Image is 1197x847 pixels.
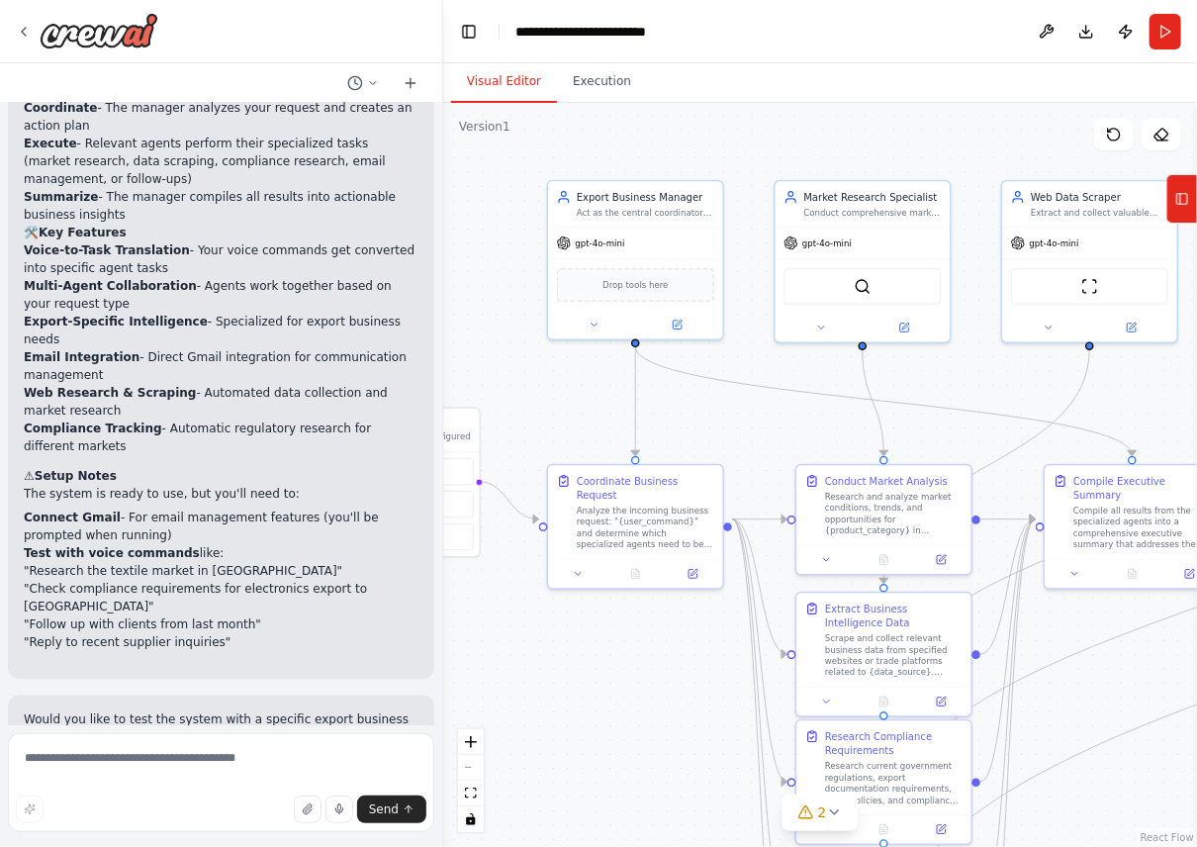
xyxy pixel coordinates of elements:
[24,241,418,277] li: - Your voice commands get converted into specific agent tasks
[732,513,786,662] g: Edge from 52fe8f50-126a-48dc-918d-b86f9491dcf6 to dbe0f26d-ff8a-49e4-ba75-9750f6d4709b
[24,384,418,420] li: - Automated data collection and market research
[24,467,418,485] h2: ⚠
[451,61,557,103] button: Visual Editor
[864,320,944,336] button: Open in side panel
[825,491,963,536] div: Research and analyze market conditions, trends, and opportunities for {product_category} in {targ...
[605,565,666,582] button: No output available
[637,317,717,333] button: Open in side panel
[478,475,538,527] g: Edge from triggers to 52fe8f50-126a-48dc-918d-b86f9491dcf6
[24,422,162,435] strong: Compliance Tracking
[24,580,418,615] li: "Check compliance requirements for electronics export to [GEOGRAPHIC_DATA]"
[669,565,717,582] button: Open in side panel
[1001,180,1178,343] div: Web Data ScraperExtract and collect valuable business data from websites, trade platforms, and on...
[577,190,714,204] div: Export Business Manager
[24,315,208,329] strong: Export-Specific Intelligence
[24,188,418,224] li: - The manager compiles all results into actionable business insights
[458,729,484,755] button: zoom in
[876,349,1096,584] g: Edge from 9f1ffcd0-12b4-4f3b-835b-271c3bf086d2 to dbe0f26d-ff8a-49e4-ba75-9750f6d4709b
[575,237,624,248] span: gpt-4o-mini
[325,796,353,823] button: Click to speak your automation idea
[795,464,972,576] div: Conduct Market AnalysisResearch and analyze market conditions, trends, and opportunities for {pro...
[854,821,914,838] button: No output available
[458,806,484,832] button: toggle interactivity
[339,71,387,95] button: Switch to previous chat
[24,544,418,651] li: like:
[24,562,418,580] li: "Research the textile market in [GEOGRAPHIC_DATA]"
[917,821,966,838] button: Open in side panel
[369,801,399,817] span: Send
[24,137,77,150] strong: Execute
[24,99,418,135] li: - The manager analyzes your request and creates an action plan
[803,207,941,218] div: Conduct comprehensive market research and analysis for export opportunities, including product de...
[24,277,418,313] li: - Agents work together based on your request type
[294,796,322,823] button: Upload files
[783,795,859,831] button: 2
[24,546,200,560] strong: Test with voice commands
[732,513,786,790] g: Edge from 52fe8f50-126a-48dc-918d-b86f9491dcf6 to 15256ef3-d929-4f5b-b1cf-456b720647e5
[802,237,852,248] span: gpt-4o-mini
[795,719,972,845] div: Research Compliance RequirementsResearch current government regulations, export documentation req...
[774,180,951,343] div: Market Research SpecialistConduct comprehensive market research and analysis for export opportuni...
[628,346,642,456] g: Edge from 3cd91ebf-4b6b-4fca-94c2-151e0b5c4306 to 52fe8f50-126a-48dc-918d-b86f9491dcf6
[24,348,418,384] li: - Direct Gmail integration for communication management
[24,350,139,364] strong: Email Integration
[577,474,714,503] div: Coordinate Business Request
[515,22,691,42] nav: breadcrumb
[24,386,196,400] strong: Web Research & Scraping
[458,781,484,806] button: fit view
[375,431,471,442] p: No triggers configured
[24,485,418,503] p: The system is ready to use, but you'll need to:
[980,513,1035,790] g: Edge from 15256ef3-d929-4f5b-b1cf-456b720647e5 to f46f7921-b9b9-4582-b18a-0f42ee963ba5
[803,190,941,204] div: Market Research Specialist
[357,796,426,823] button: Send
[24,279,197,293] strong: Multi-Agent Collaboration
[1030,237,1079,248] span: gpt-4o-mini
[917,694,966,710] button: Open in side panel
[375,418,471,431] h3: Triggers
[825,474,948,488] div: Conduct Market Analysis
[628,346,1140,456] g: Edge from 3cd91ebf-4b6b-4fca-94c2-151e0b5c4306 to f46f7921-b9b9-4582-b18a-0f42ee963ba5
[455,18,483,46] button: Hide left sidebar
[557,61,647,103] button: Execution
[1031,190,1168,204] div: Web Data Scraper
[24,313,418,348] li: - Specialized for export business needs
[1031,207,1168,218] div: Extract and collect valuable business data from websites, trade platforms, and online directories...
[24,509,418,544] li: - For email management features (you'll be prompted when running)
[854,278,871,295] img: SerperDevTool
[795,592,972,717] div: Extract Business Intelligence DataScrape and collect relevant business data from specified websit...
[24,633,418,651] li: "Reply to recent supplier inquiries"
[980,513,1035,662] g: Edge from dbe0f26d-ff8a-49e4-ba75-9750f6d4709b to f46f7921-b9b9-4582-b18a-0f42ee963ba5
[24,190,98,204] strong: Summarize
[1081,278,1098,295] img: ScrapeWebsiteTool
[825,602,963,630] div: Extract Business Intelligence Data
[577,207,714,218] div: Act as the central coordinator for all export business operations, delegating tasks to specialize...
[602,278,668,292] span: Drop tools here
[24,224,418,241] h2: 🛠
[16,796,44,823] button: Improve this prompt
[458,729,484,832] div: React Flow controls
[24,511,121,524] strong: Connect Gmail
[35,469,117,483] strong: Setup Notes
[732,513,786,526] g: Edge from 52fe8f50-126a-48dc-918d-b86f9491dcf6 to 2ba97b0c-351f-45c0-aa5c-5777369f6ace
[854,551,914,568] button: No output available
[1141,832,1194,843] a: React Flow attribution
[547,180,724,340] div: Export Business ManagerAct as the central coordinator for all export business operations, delegat...
[825,761,963,806] div: Research current government regulations, export documentation requirements, trade policies, and c...
[459,119,510,135] div: Version 1
[856,349,891,456] g: Edge from d972f6e7-a79d-49ca-9d1b-60211c827f5c to 2ba97b0c-351f-45c0-aa5c-5777369f6ace
[458,755,484,781] button: zoom out
[547,464,724,590] div: Coordinate Business RequestAnalyze the incoming business request: "{user_command}" and determine ...
[980,513,1035,526] g: Edge from 2ba97b0c-351f-45c0-aa5c-5777369f6ace to f46f7921-b9b9-4582-b18a-0f42ee963ba5
[24,101,97,115] strong: Coordinate
[39,226,127,239] strong: Key Features
[825,729,963,758] div: Research Compliance Requirements
[818,802,827,822] span: 2
[334,408,481,558] div: TriggersNo triggers configured
[24,710,418,764] p: Would you like to test the system with a specific export business scenario or voice command? You ...
[1091,320,1171,336] button: Open in side panel
[1102,565,1162,582] button: No output available
[24,420,418,455] li: - Automatic regulatory research for different markets
[24,615,418,633] li: "Follow up with clients from last month"
[854,694,914,710] button: No output available
[40,13,158,48] img: Logo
